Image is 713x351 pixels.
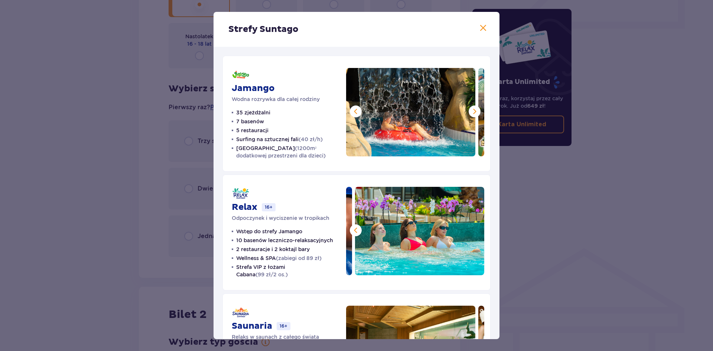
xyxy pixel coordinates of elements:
p: Wellness & SPA [236,254,322,262]
p: Strefy Suntago [228,24,299,35]
span: (40 zł/h) [299,136,323,142]
span: (zabiegi od 89 zł) [276,255,322,261]
img: Relax logo [232,187,250,200]
p: Relaks w saunach z całego świata [232,333,319,341]
p: Odpoczynek i wyciszenie w tropikach [232,214,329,222]
p: 10 basenów leczniczo-relaksacyjnych [236,237,333,244]
p: Strefa VIP z łożami Cabana [236,263,337,278]
img: Saunaria logo [232,306,250,319]
p: [GEOGRAPHIC_DATA] [236,144,337,159]
p: 16+ [262,203,276,211]
p: Relax [232,202,257,213]
p: Jamango [232,83,275,94]
img: Jamango [346,68,475,156]
p: 7 basenów [236,118,264,125]
p: Surfing na sztucznej fali [236,136,323,143]
p: Saunaria [232,321,272,332]
img: Relax [355,187,484,275]
img: Jamango logo [232,68,250,81]
p: 35 zjeżdżalni [236,109,270,116]
p: Wstęp do strefy Jamango [236,228,302,235]
p: 5 restauracji [236,127,268,134]
p: 16+ [277,322,290,330]
p: 2 restauracje i 2 koktajl bary [236,246,310,253]
span: (99 zł/2 os.) [255,272,288,277]
p: Wodna rozrywka dla całej rodziny [232,95,320,103]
